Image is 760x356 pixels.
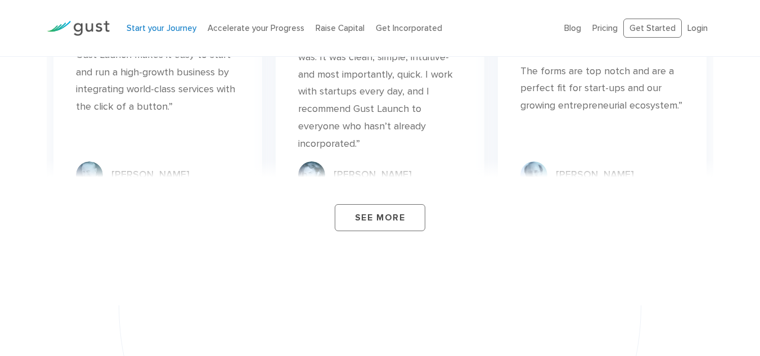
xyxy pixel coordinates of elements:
a: Start your Journey [127,23,196,33]
a: Get Incorporated [376,23,442,33]
a: Login [687,23,708,33]
a: See More [335,204,425,231]
a: Accelerate your Progress [208,23,304,33]
img: Gust Logo [47,21,110,36]
a: Raise Capital [316,23,365,33]
a: Blog [564,23,581,33]
a: Get Started [623,19,682,38]
a: Pricing [592,23,618,33]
